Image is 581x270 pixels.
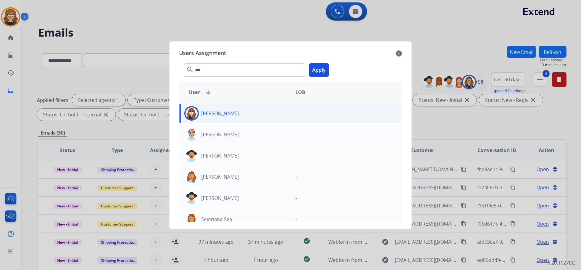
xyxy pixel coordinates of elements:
[201,173,239,181] p: [PERSON_NAME]
[295,89,305,96] span: LOB
[201,110,239,117] p: [PERSON_NAME]
[201,216,232,223] p: Seioriana Sea
[295,110,297,117] p: -
[295,131,297,138] p: -
[309,63,329,77] button: Apply
[184,89,290,96] div: User
[179,49,226,58] span: Users Assignment
[295,194,297,202] p: -
[201,152,239,159] p: [PERSON_NAME]
[201,131,239,138] p: [PERSON_NAME]
[295,173,297,181] p: -
[186,66,194,73] mat-icon: search
[295,152,297,159] p: -
[205,89,212,96] mat-icon: arrow_downward
[396,50,402,57] mat-icon: close
[295,216,297,223] p: -
[201,194,239,202] p: [PERSON_NAME]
